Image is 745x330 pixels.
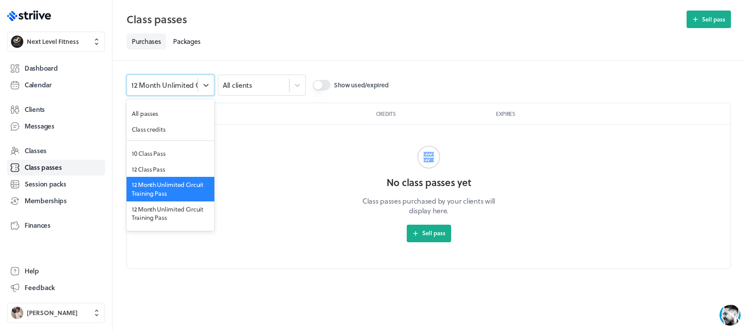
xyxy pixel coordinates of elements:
[127,161,214,177] div: 12 Class Pass
[134,262,152,287] button: />GIF
[127,146,214,161] div: 10 Class Pass
[422,229,445,237] span: Sell pass
[27,37,79,46] span: Next Level Fitness
[25,64,58,73] span: Dashboard
[25,179,66,189] span: Session packs
[407,225,451,242] button: Sell pass
[358,196,499,216] p: Class passes purchased by your clients will display here.
[687,11,731,28] button: Sell pass
[25,163,62,172] span: Class passes
[7,61,105,76] a: Dashboard
[25,283,55,292] span: Feedback
[313,80,330,90] button: Show used/expired
[7,176,105,192] a: Session packs
[25,105,45,114] span: Clients
[7,280,105,296] button: Feedback
[11,307,23,319] img: Ben Robinson
[223,80,252,90] div: All clients
[496,110,720,117] p: Expires
[25,146,47,155] span: Classes
[26,6,42,22] img: US
[376,110,492,117] p: Credits
[7,160,105,176] a: Class passes
[7,143,105,159] a: Classes
[7,32,105,52] button: Next Level FitnessNext Level Fitness
[127,201,214,226] div: 12 Month Unlimited Circuit Training Pass
[140,272,147,276] tspan: GIF
[127,33,731,50] nav: Tabs
[7,263,105,279] a: Help
[26,5,165,23] div: US[PERSON_NAME]Typically replies in a few minutes
[7,303,105,323] button: Ben Robinson[PERSON_NAME]
[27,308,78,317] span: [PERSON_NAME]
[702,15,725,23] span: Sell pass
[137,270,149,278] g: />
[127,106,214,122] div: All passes
[7,102,105,118] a: Clients
[7,77,105,93] a: Calendar
[49,5,126,15] div: [PERSON_NAME]
[127,122,214,137] div: Class credits
[127,177,214,201] div: 12 Month Unlimited Circuit Training Pass
[358,176,499,189] h2: No class passes yet
[168,33,206,50] a: Packages
[334,81,388,90] span: Show used/expired
[127,11,681,28] h2: Class passes
[25,122,54,131] span: Messages
[25,221,51,230] span: Finances
[49,16,126,22] div: Typically replies in a few minutes
[25,80,52,90] span: Calendar
[131,80,199,90] div: 12 Month Unlimited Circuit Training Pass
[25,196,67,205] span: Memberships
[7,118,105,134] a: Messages
[127,33,166,50] a: Purchases
[25,266,39,276] span: Help
[720,305,741,326] iframe: gist-messenger-bubble-iframe
[127,226,214,250] div: 28 Day Christmas Shred (Member)
[137,110,372,117] p: Name
[7,193,105,209] a: Memberships
[11,36,23,48] img: Next Level Fitness
[7,218,105,233] a: Finances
